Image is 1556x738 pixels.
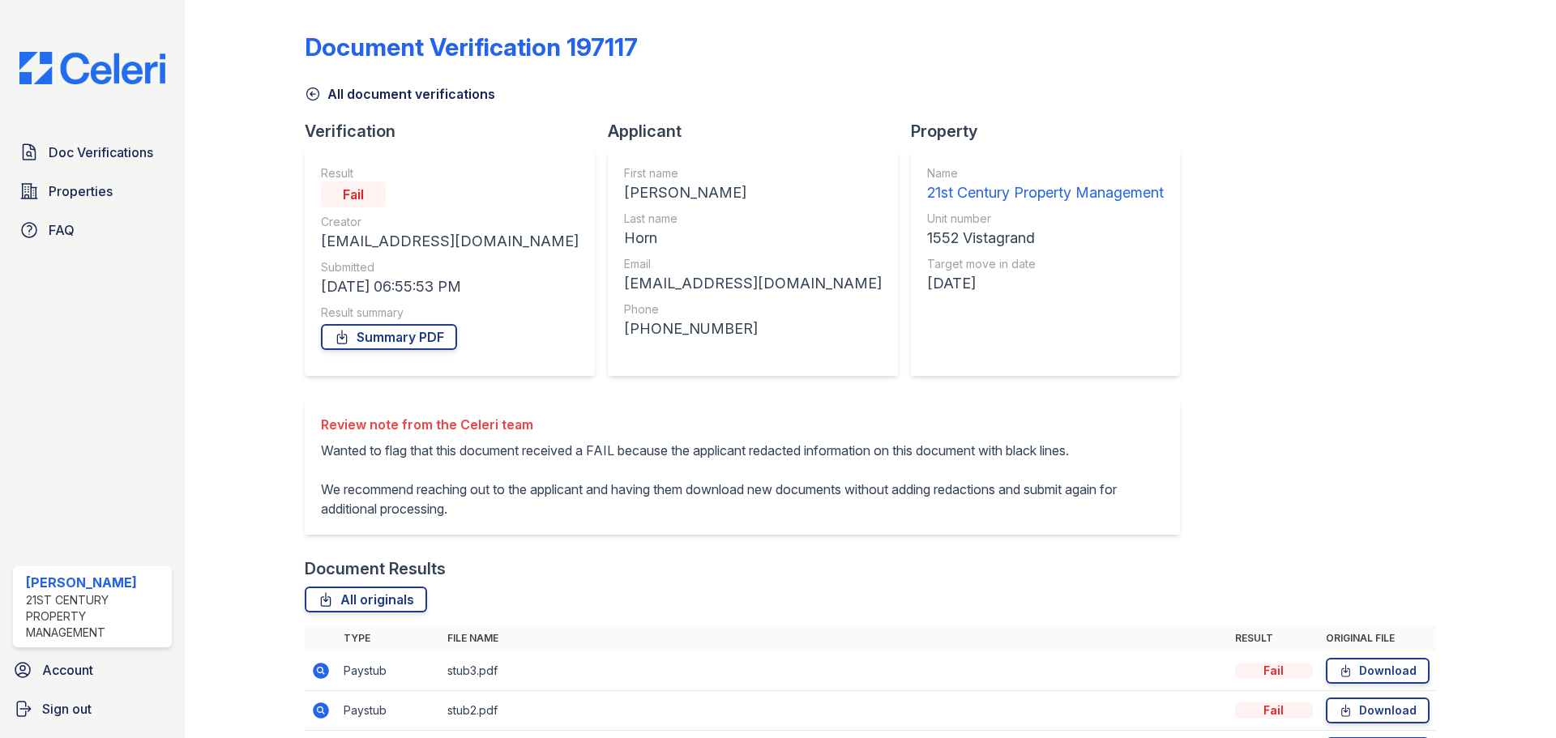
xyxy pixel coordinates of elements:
span: Properties [49,181,113,201]
div: First name [624,165,882,181]
span: Sign out [42,699,92,719]
th: Original file [1319,625,1436,651]
div: Phone [624,301,882,318]
div: Fail [1235,663,1313,679]
a: Download [1326,697,1430,723]
div: 21st Century Property Management [26,592,165,641]
a: Properties [13,175,172,207]
div: 21st Century Property Management [927,181,1164,204]
div: Creator [321,214,579,230]
div: Review note from the Celeri team [321,415,1164,434]
div: Last name [624,211,882,227]
td: Paystub [337,651,441,691]
a: FAQ [13,214,172,246]
a: All originals [305,587,427,612]
div: [PHONE_NUMBER] [624,318,882,340]
div: [DATE] [927,272,1164,295]
div: Unit number [927,211,1164,227]
th: File name [441,625,1229,651]
a: Doc Verifications [13,136,172,169]
div: Name [927,165,1164,181]
div: Fail [321,181,386,207]
a: Account [6,654,178,686]
th: Type [337,625,441,651]
div: Applicant [608,120,911,143]
img: CE_Logo_Blue-a8612792a0a2168367f1c8372b55b34899dd931a85d93a1a3d3e32e68fde9ad4.png [6,52,178,84]
div: 1552 Vistagrand [927,227,1164,250]
a: Name 21st Century Property Management [927,165,1164,204]
div: Document Verification 197117 [305,32,638,62]
span: FAQ [49,220,75,240]
div: [DATE] 06:55:53 PM [321,275,579,298]
div: [EMAIL_ADDRESS][DOMAIN_NAME] [624,272,882,295]
div: [PERSON_NAME] [26,573,165,592]
a: All document verifications [305,84,495,104]
div: Document Results [305,557,446,580]
div: Target move in date [927,256,1164,272]
a: Sign out [6,693,178,725]
th: Result [1229,625,1319,651]
div: Verification [305,120,608,143]
div: [PERSON_NAME] [624,181,882,204]
div: Result [321,165,579,181]
div: Fail [1235,702,1313,719]
div: Property [911,120,1193,143]
p: Wanted to flag that this document received a FAIL because the applicant redacted information on t... [321,441,1164,518]
span: Account [42,660,93,680]
div: Result summary [321,305,579,321]
a: Summary PDF [321,324,457,350]
td: stub3.pdf [441,651,1229,691]
span: Doc Verifications [49,143,153,162]
div: [EMAIL_ADDRESS][DOMAIN_NAME] [321,230,579,253]
div: Horn [624,227,882,250]
iframe: chat widget [1488,673,1540,722]
div: Email [624,256,882,272]
td: stub2.pdf [441,691,1229,731]
a: Download [1326,658,1430,684]
div: Submitted [321,259,579,275]
td: Paystub [337,691,441,731]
